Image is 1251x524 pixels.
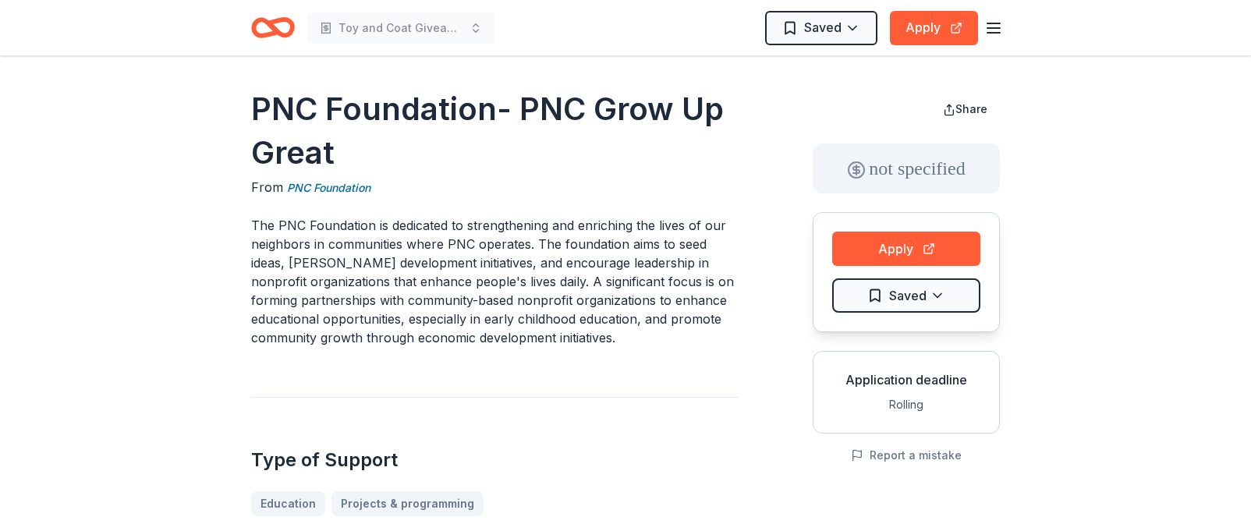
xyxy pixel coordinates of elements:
div: Application deadline [826,370,987,389]
span: Saved [889,285,927,306]
button: Share [930,94,1000,125]
span: Saved [804,17,842,37]
button: Saved [765,11,877,45]
h2: Type of Support [251,448,738,473]
button: Saved [832,278,980,313]
a: PNC Foundation [287,179,370,197]
span: Toy and Coat Giveaway [338,19,463,37]
span: Share [955,102,987,115]
div: not specified [813,143,1000,193]
button: Toy and Coat Giveaway [307,12,494,44]
a: Home [251,9,295,46]
p: The PNC Foundation is dedicated to strengthening and enriching the lives of our neighbors in comm... [251,216,738,347]
button: Apply [890,11,978,45]
div: From [251,178,738,197]
button: Apply [832,232,980,266]
h1: PNC Foundation- PNC Grow Up Great [251,87,738,175]
a: Projects & programming [331,491,484,516]
button: Report a mistake [851,446,962,465]
a: Education [251,491,325,516]
div: Rolling [826,395,987,414]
